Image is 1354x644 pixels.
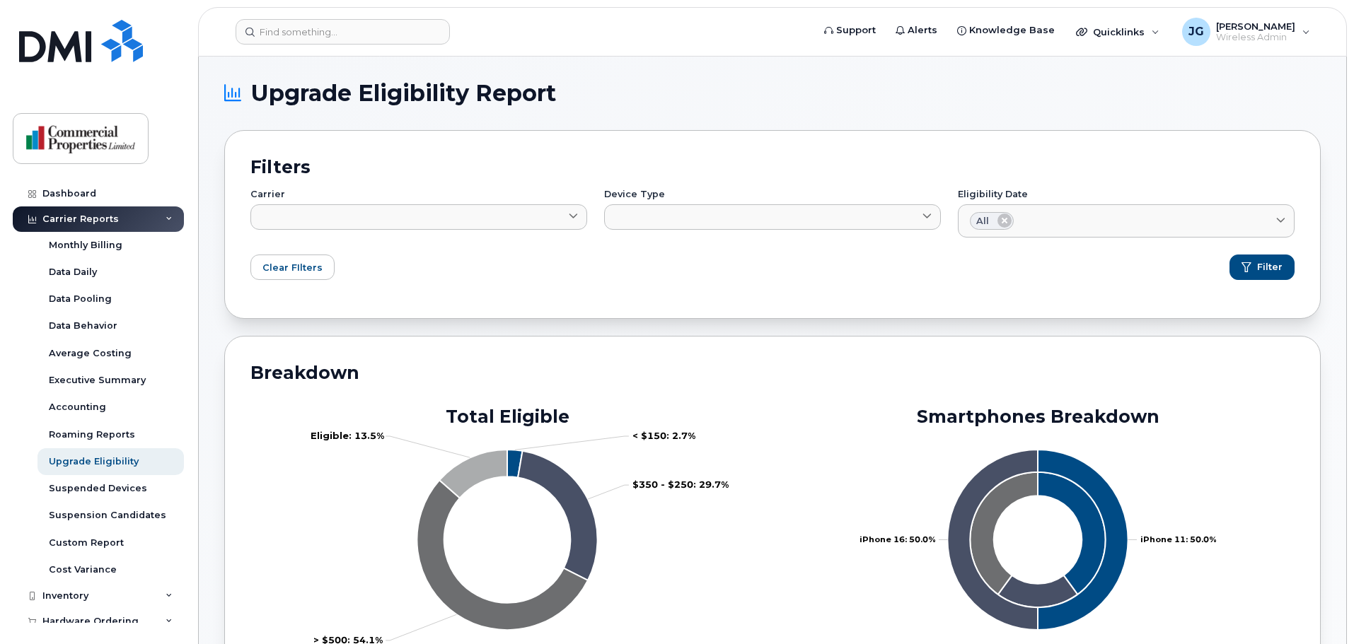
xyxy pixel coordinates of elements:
[250,190,587,199] label: Carrier
[1140,534,1217,544] tspan: iPhone 11: 50.0%
[779,406,1297,427] h2: Smartphones Breakdown
[860,450,1217,630] g: Series
[604,190,941,199] label: Device Type
[958,204,1295,238] a: All
[632,479,729,490] tspan: $350 - $250: 29.7%
[250,156,1295,177] h2: Filters
[248,406,766,427] h2: Total Eligible
[1229,254,1295,280] button: Filter
[251,83,556,104] span: Upgrade Eligibility Report
[958,190,1295,199] label: Eligibility Date
[311,430,384,441] tspan: Eligible: 13.5%
[262,261,323,274] span: Clear FIlters
[1257,261,1283,274] span: Filter
[976,214,989,228] span: All
[632,430,695,441] tspan: < $150: 2.7%
[860,450,1217,630] g: Chart
[250,362,1295,394] h2: Breakdown
[250,254,335,280] button: Clear FIlters
[860,534,936,544] tspan: iPhone 16: 50.0%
